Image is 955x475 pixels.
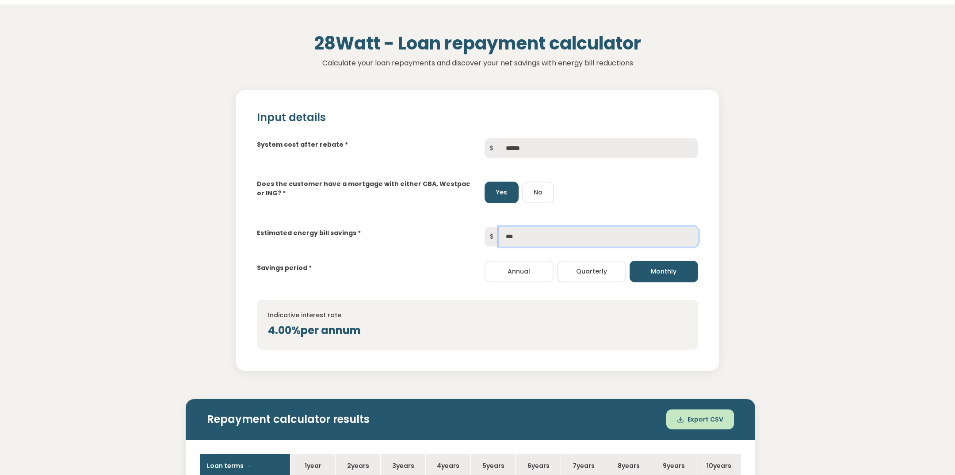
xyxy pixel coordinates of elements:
[186,57,769,69] p: Calculate your loan repayments and discover your net savings with energy bill reductions
[630,261,699,282] button: Monthly
[268,311,688,319] h4: Indicative interest rate
[257,111,699,124] h2: Input details
[485,138,499,158] span: $
[257,228,361,238] label: Estimated energy bill savings *
[666,410,734,429] button: Export CSV
[485,227,499,247] span: $
[557,261,626,282] button: Quarterly
[257,140,348,149] label: System cost after rebate *
[522,182,554,203] button: No
[257,263,312,273] label: Savings period *
[268,323,688,338] div: 4.00% per annum
[485,182,519,203] button: Yes
[186,33,769,54] h1: 28Watt - Loan repayment calculator
[257,179,470,198] label: Does the customer have a mortgage with either CBA, Westpac or ING? *
[485,261,554,282] button: Annual
[207,413,734,426] h2: Repayment calculator results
